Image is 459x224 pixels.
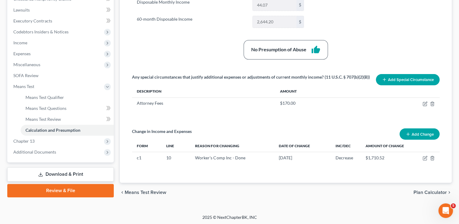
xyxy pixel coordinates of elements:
[21,103,114,114] a: Means Test Questions
[13,138,35,144] span: Chapter 13
[21,114,114,125] a: Means Test Review
[413,190,447,195] span: Plan Calculator
[25,127,80,133] span: Calculation and Presumption
[280,100,413,106] div: $170.00
[137,155,157,161] div: c1
[335,155,353,160] span: Decrease
[376,74,440,85] button: Add Special Circumstance
[21,125,114,136] a: Calculation and Presumption
[447,190,452,195] i: chevron_right
[132,128,192,134] p: Change in Income and Expenses
[13,149,56,154] span: Additional Documents
[132,85,275,97] th: Description
[274,140,330,152] th: Date of Change
[161,140,190,152] th: Line
[134,16,249,28] label: 60-month Disposable Income
[125,190,166,195] span: Means Test Review
[13,29,69,34] span: Codebtors Insiders & Notices
[13,73,39,78] span: SOFA Review
[120,190,166,195] button: chevron_left Means Test Review
[275,85,418,97] th: Amount
[21,92,114,103] a: Means Test Qualifier
[451,203,456,208] span: 5
[253,16,296,28] input: 0.00
[13,7,30,12] span: Lawsuits
[166,155,185,161] div: 10
[7,167,114,182] a: Download & Print
[413,190,452,195] button: Plan Calculator chevron_right
[13,84,34,89] span: Means Test
[251,46,306,53] div: No Presumption of Abuse
[195,155,269,161] div: Worker's Comp Inc - Done
[8,15,114,26] a: Executory Contracts
[361,140,418,152] th: Amount of Change
[366,155,413,161] div: $1,710.52
[13,62,40,67] span: Miscellaneous
[311,45,320,54] i: thumb_up
[400,128,440,140] button: Add Change
[8,70,114,81] a: SOFA Review
[279,155,326,161] div: [DATE]
[296,16,304,28] div: $
[137,100,270,106] div: Attorney Fees
[25,106,66,111] span: Means Test Questions
[13,18,52,23] span: Executory Contracts
[132,74,370,80] div: Any special circumstances that justify additional expenses or adjustments of current monthly inco...
[25,95,64,100] span: Means Test Qualifier
[330,140,361,152] th: Inc/Dec
[25,117,61,122] span: Means Test Review
[438,203,453,218] iframe: Intercom live chat
[7,184,114,197] a: Review & File
[13,51,31,56] span: Expenses
[120,190,125,195] i: chevron_left
[13,40,27,45] span: Income
[8,5,114,15] a: Lawsuits
[132,140,161,152] th: Form
[190,140,274,152] th: Reason for Changing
